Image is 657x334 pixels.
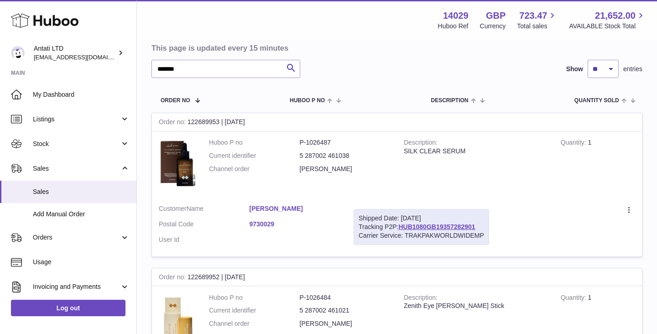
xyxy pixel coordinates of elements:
[159,118,188,128] strong: Order no
[159,204,250,215] dt: Name
[159,138,195,188] img: 1735333794.png
[34,44,116,62] div: Antati LTD
[359,231,484,240] div: Carrier Service: TRAKPAKWORLDWIDEMP
[404,294,438,303] strong: Description
[152,268,642,287] div: 122689952 | [DATE]
[480,22,506,31] div: Currency
[300,138,391,147] dd: P-1026487
[431,98,468,104] span: Description
[11,46,25,60] img: toufic@antatiskin.com
[517,10,558,31] a: 723.47 Total sales
[566,65,583,73] label: Show
[595,10,636,22] span: 21,652.00
[300,306,391,315] dd: 5 287002 461021
[574,98,619,104] span: Quantity Sold
[33,233,120,242] span: Orders
[159,220,250,231] dt: Postal Code
[250,220,340,229] a: 9730029
[404,302,547,310] div: Zenith Eye [PERSON_NAME] Stick
[33,90,130,99] span: My Dashboard
[561,139,588,148] strong: Quantity
[300,151,391,160] dd: 5 287002 461038
[404,147,547,156] div: SILK CLEAR SERUM
[561,294,588,303] strong: Quantity
[290,98,325,104] span: Huboo P no
[443,10,469,22] strong: 14029
[300,293,391,302] dd: P-1026484
[33,164,120,173] span: Sales
[161,98,190,104] span: Order No
[209,165,300,173] dt: Channel order
[159,235,250,244] dt: User Id
[554,131,642,198] td: 1
[398,223,475,230] a: HUB1080GB19357282901
[209,138,300,147] dt: Huboo P no
[486,10,506,22] strong: GBP
[159,273,188,283] strong: Order no
[159,205,187,212] span: Customer
[33,210,130,219] span: Add Manual Order
[569,10,646,31] a: 21,652.00 AVAILABLE Stock Total
[33,188,130,196] span: Sales
[354,209,489,245] div: Tracking P2P:
[250,204,340,213] a: [PERSON_NAME]
[33,140,120,148] span: Stock
[209,151,300,160] dt: Current identifier
[517,22,558,31] span: Total sales
[300,319,391,328] dd: [PERSON_NAME]
[152,113,642,131] div: 122689953 | [DATE]
[404,139,438,148] strong: Description
[300,165,391,173] dd: [PERSON_NAME]
[33,258,130,266] span: Usage
[519,10,547,22] span: 723.47
[623,65,642,73] span: entries
[569,22,646,31] span: AVAILABLE Stock Total
[151,43,640,53] h3: This page is updated every 15 minutes
[34,53,134,61] span: [EMAIL_ADDRESS][DOMAIN_NAME]
[209,306,300,315] dt: Current identifier
[209,319,300,328] dt: Channel order
[33,282,120,291] span: Invoicing and Payments
[359,214,484,223] div: Shipped Date: [DATE]
[438,22,469,31] div: Huboo Ref
[11,300,125,316] a: Log out
[209,293,300,302] dt: Huboo P no
[33,115,120,124] span: Listings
